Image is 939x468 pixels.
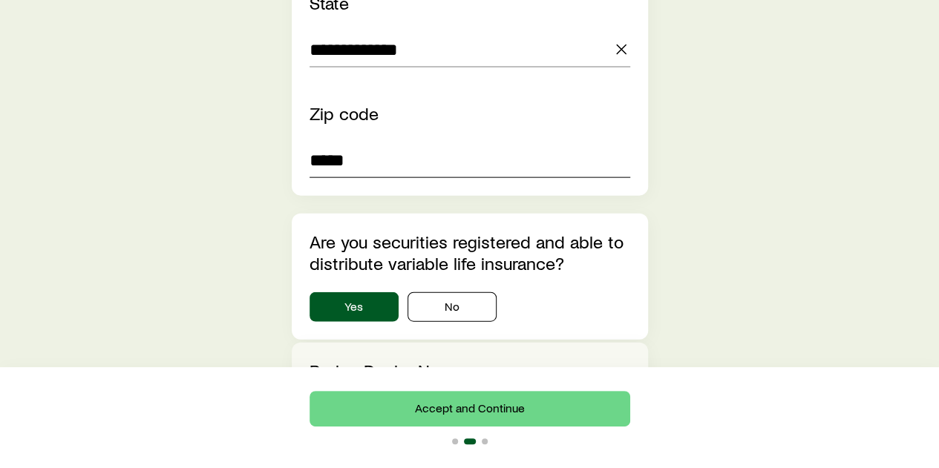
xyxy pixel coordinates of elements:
[310,231,624,274] label: Are you securities registered and able to distribute variable life insurance?
[310,292,630,322] div: isSecuritiesRegistered
[310,292,399,322] button: Yes
[310,102,379,124] label: Zip code
[310,391,630,426] button: Accept and Continue
[310,360,462,381] label: Broker Dealer Name
[408,292,497,322] button: No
